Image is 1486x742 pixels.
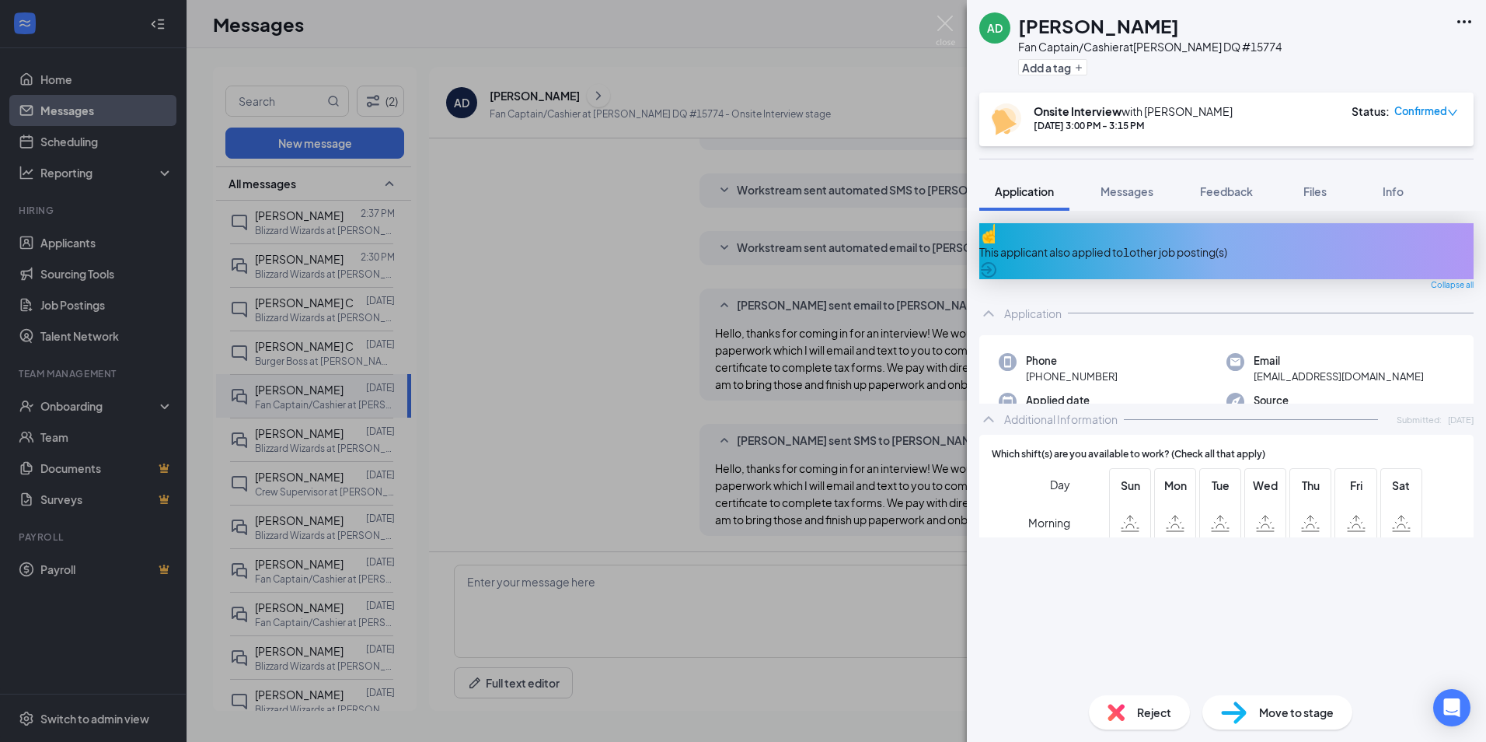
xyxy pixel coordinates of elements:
[1050,476,1070,493] span: Day
[1448,413,1474,426] span: [DATE]
[1026,353,1118,369] span: Phone
[987,20,1003,36] div: AD
[979,410,998,429] svg: ChevronUp
[1028,509,1070,537] span: Morning
[1026,369,1118,384] span: [PHONE_NUMBER]
[1431,279,1474,292] span: Collapse all
[1254,353,1424,369] span: Email
[1455,12,1474,31] svg: Ellipses
[1034,104,1121,118] b: Onsite Interview
[1352,103,1390,119] div: Status :
[1394,103,1447,119] span: Confirmed
[1101,184,1153,198] span: Messages
[979,261,998,279] svg: ArrowCircle
[1137,704,1171,721] span: Reject
[1018,39,1282,54] div: Fan Captain/Cashier at [PERSON_NAME] DQ #15774
[1254,369,1424,384] span: [EMAIL_ADDRESS][DOMAIN_NAME]
[1296,477,1324,494] span: Thu
[1116,477,1144,494] span: Sun
[1383,184,1404,198] span: Info
[1034,119,1233,132] div: [DATE] 3:00 PM - 3:15 PM
[1254,393,1289,408] span: Source
[1397,413,1442,426] span: Submitted:
[992,447,1265,462] span: Which shift(s) are you available to work? (Check all that apply)
[1074,63,1083,72] svg: Plus
[1200,184,1253,198] span: Feedback
[1303,184,1327,198] span: Files
[979,243,1474,261] div: This applicant also applied to 1 other job posting(s)
[1251,477,1279,494] span: Wed
[1447,107,1458,118] span: down
[1034,103,1233,119] div: with [PERSON_NAME]
[1026,393,1090,408] span: Applied date
[979,304,998,323] svg: ChevronUp
[1161,477,1189,494] span: Mon
[1387,477,1415,494] span: Sat
[1018,12,1179,39] h1: [PERSON_NAME]
[1206,477,1234,494] span: Tue
[1004,411,1118,427] div: Additional Information
[1004,306,1062,321] div: Application
[1342,477,1370,494] span: Fri
[1018,59,1087,75] button: PlusAdd a tag
[1259,704,1334,721] span: Move to stage
[995,184,1054,198] span: Application
[1433,689,1470,726] div: Open Intercom Messenger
